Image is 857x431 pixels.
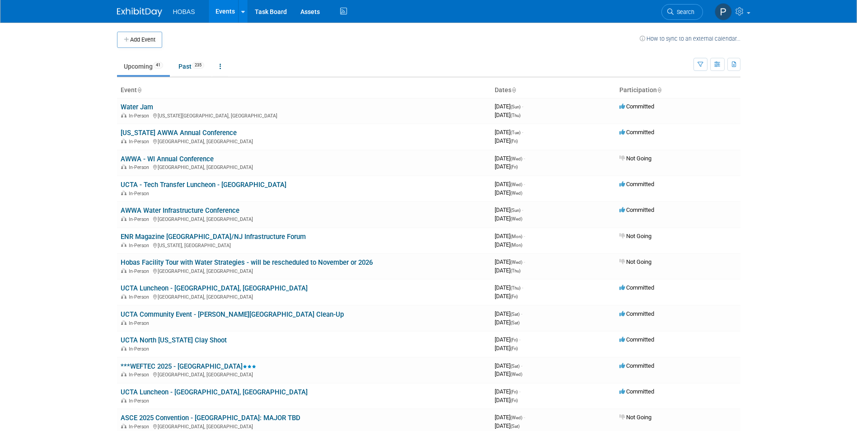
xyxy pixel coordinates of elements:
span: Committed [619,310,654,317]
span: Committed [619,388,654,395]
span: [DATE] [495,241,522,248]
span: In-Person [129,243,152,248]
img: In-Person Event [121,346,126,351]
span: (Wed) [510,156,522,161]
span: - [522,284,523,291]
span: Committed [619,181,654,187]
span: Committed [619,129,654,136]
img: In-Person Event [121,294,126,299]
span: (Fri) [510,398,518,403]
span: - [519,336,520,343]
span: - [522,103,523,110]
span: In-Person [129,139,152,145]
span: In-Person [129,164,152,170]
span: (Fri) [510,389,518,394]
div: [GEOGRAPHIC_DATA], [GEOGRAPHIC_DATA] [121,137,487,145]
span: (Mon) [510,234,522,239]
a: Search [661,4,703,20]
span: (Wed) [510,182,522,187]
img: In-Person Event [121,216,126,221]
span: (Sat) [510,424,520,429]
a: How to sync to an external calendar... [640,35,740,42]
img: In-Person Event [121,243,126,247]
span: [DATE] [495,206,523,213]
span: - [519,388,520,395]
span: (Thu) [510,286,520,290]
span: [DATE] [495,388,520,395]
span: (Tue) [510,130,520,135]
span: [DATE] [495,310,522,317]
div: [GEOGRAPHIC_DATA], [GEOGRAPHIC_DATA] [121,215,487,222]
a: UCTA North [US_STATE] Clay Shoot [121,336,227,344]
button: Add Event [117,32,162,48]
span: (Fri) [510,346,518,351]
span: (Wed) [510,191,522,196]
div: [GEOGRAPHIC_DATA], [GEOGRAPHIC_DATA] [121,267,487,274]
a: UCTA Luncheon - [GEOGRAPHIC_DATA], [GEOGRAPHIC_DATA] [121,284,308,292]
span: [DATE] [495,189,522,196]
span: [DATE] [495,362,522,369]
span: [DATE] [495,267,520,274]
a: ASCE 2025 Convention - [GEOGRAPHIC_DATA]: MAJOR TBD [121,414,300,422]
img: In-Person Event [121,372,126,376]
div: [GEOGRAPHIC_DATA], [GEOGRAPHIC_DATA] [121,370,487,378]
img: ExhibitDay [117,8,162,17]
span: In-Person [129,372,152,378]
span: In-Person [129,216,152,222]
span: [DATE] [495,215,522,222]
span: [DATE] [495,319,520,326]
th: Participation [616,83,740,98]
div: [GEOGRAPHIC_DATA], [GEOGRAPHIC_DATA] [121,422,487,430]
span: In-Person [129,113,152,119]
a: UCTA Community Event - [PERSON_NAME][GEOGRAPHIC_DATA] Clean-Up [121,310,344,319]
a: Sort by Start Date [511,86,516,94]
span: HOBAS [173,8,195,15]
img: In-Person Event [121,113,126,117]
span: [DATE] [495,233,525,239]
div: [GEOGRAPHIC_DATA], [GEOGRAPHIC_DATA] [121,163,487,170]
span: (Sat) [510,320,520,325]
span: (Fri) [510,164,518,169]
span: (Fri) [510,337,518,342]
span: In-Person [129,191,152,197]
span: - [524,258,525,265]
span: Not Going [619,155,651,162]
a: ***WEFTEC 2025 - [GEOGRAPHIC_DATA] [121,362,256,370]
span: [DATE] [495,112,520,118]
span: Committed [619,362,654,369]
span: In-Person [129,294,152,300]
img: Perry Leros [715,3,732,20]
span: [DATE] [495,336,520,343]
div: [GEOGRAPHIC_DATA], [GEOGRAPHIC_DATA] [121,293,487,300]
span: (Fri) [510,139,518,144]
span: (Sun) [510,104,520,109]
span: Not Going [619,258,651,265]
span: In-Person [129,268,152,274]
div: [US_STATE], [GEOGRAPHIC_DATA] [121,241,487,248]
span: [DATE] [495,422,520,429]
a: ENR Magazine [GEOGRAPHIC_DATA]/NJ Infrastructure Forum [121,233,306,241]
span: (Thu) [510,113,520,118]
span: - [524,414,525,421]
span: Not Going [619,414,651,421]
span: [DATE] [495,414,525,421]
a: Water Jam [121,103,153,111]
span: [DATE] [495,258,525,265]
span: (Sat) [510,364,520,369]
img: In-Person Event [121,191,126,195]
span: [DATE] [495,129,523,136]
span: (Sun) [510,208,520,213]
span: (Wed) [510,372,522,377]
span: - [521,362,522,369]
span: [DATE] [495,181,525,187]
span: [DATE] [495,284,523,291]
a: AWWA - WI Annual Conference [121,155,214,163]
span: [DATE] [495,397,518,403]
div: [US_STATE][GEOGRAPHIC_DATA], [GEOGRAPHIC_DATA] [121,112,487,119]
a: UCTA Luncheon - [GEOGRAPHIC_DATA], [GEOGRAPHIC_DATA] [121,388,308,396]
span: (Wed) [510,260,522,265]
a: Sort by Participation Type [657,86,661,94]
span: In-Person [129,424,152,430]
span: (Mon) [510,243,522,248]
span: [DATE] [495,293,518,300]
